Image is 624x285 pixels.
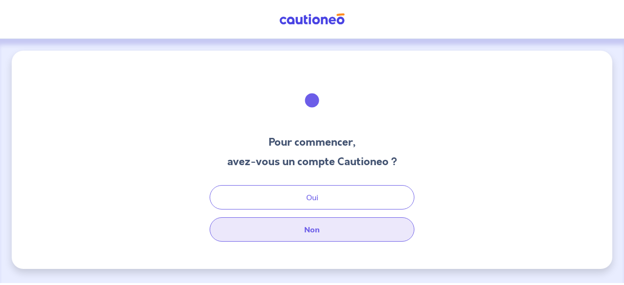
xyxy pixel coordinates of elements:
h3: Pour commencer, [227,134,397,150]
h3: avez-vous un compte Cautioneo ? [227,154,397,170]
button: Non [210,217,414,242]
button: Oui [210,185,414,209]
img: illu_welcome.svg [286,74,338,127]
img: Cautioneo [275,13,349,25]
